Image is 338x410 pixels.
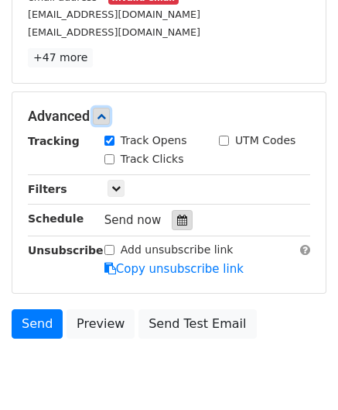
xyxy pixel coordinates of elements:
[104,262,244,276] a: Copy unsubscribe link
[67,309,135,339] a: Preview
[28,183,67,195] strong: Filters
[28,48,93,67] a: +47 more
[121,242,234,258] label: Add unsubscribe link
[28,212,84,225] strong: Schedule
[261,336,338,410] iframe: Chat Widget
[121,133,187,149] label: Track Opens
[138,309,256,339] a: Send Test Email
[28,135,80,147] strong: Tracking
[28,26,200,38] small: [EMAIL_ADDRESS][DOMAIN_NAME]
[28,9,200,20] small: [EMAIL_ADDRESS][DOMAIN_NAME]
[12,309,63,339] a: Send
[104,213,162,227] span: Send now
[235,133,295,149] label: UTM Codes
[28,108,310,125] h5: Advanced
[28,244,104,257] strong: Unsubscribe
[121,151,184,167] label: Track Clicks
